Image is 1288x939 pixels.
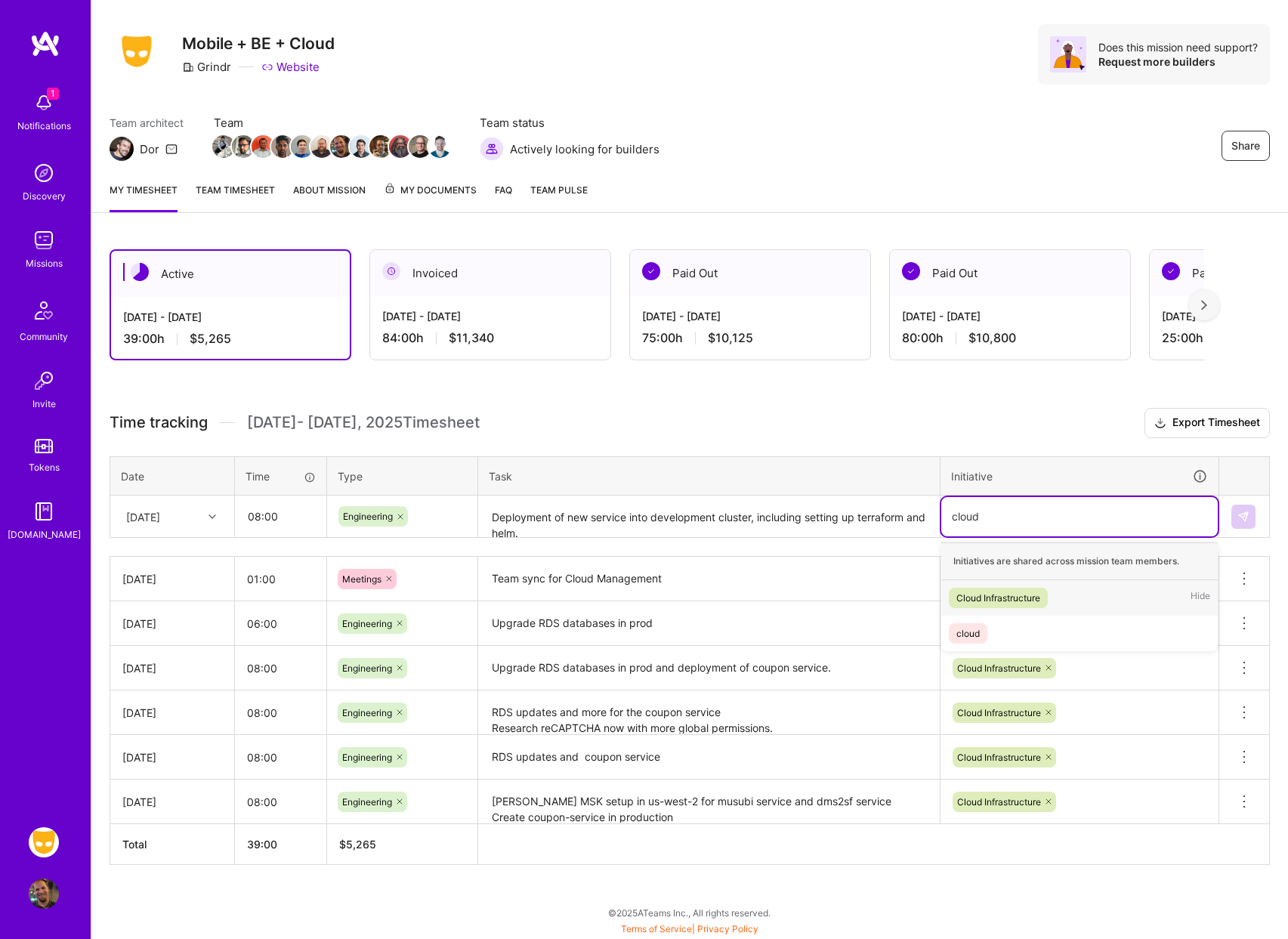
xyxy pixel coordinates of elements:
[332,134,351,159] a: Team Member Avatar
[1154,415,1166,431] i: icon Download
[110,413,208,432] span: Time tracking
[941,542,1218,580] div: Initiatives are shared across mission team members.
[957,707,1041,718] span: Cloud Infrastructure
[342,663,392,674] span: Engineering
[235,693,326,733] input: HH:MM
[23,188,66,204] div: Discovery
[342,752,392,763] span: Engineering
[339,838,376,851] span: $ 5,265
[182,59,231,75] div: Grindr
[1162,262,1180,280] img: Paid Out
[29,827,59,857] img: Grindr: Mobile + BE + Cloud
[621,923,692,934] a: Terms of Service
[235,648,326,688] input: HH:MM
[480,115,659,131] span: Team status
[20,329,68,344] div: Community
[480,497,938,537] textarea: Deployment of new service into development cluster, including setting up terraform and helm. RDS ...
[1098,40,1258,54] div: Does this mission need support?
[480,692,938,734] textarea: RDS updates and more for the coupon service Research reCAPTCHA now with more global permissions.
[110,137,134,161] img: Team Architect
[382,262,400,280] img: Invoiced
[642,330,858,346] div: 75:00 h
[252,135,274,158] img: Team Member Avatar
[236,496,326,536] input: HH:MM
[327,456,478,496] th: Type
[261,59,320,75] a: Website
[131,263,149,281] img: Active
[25,879,63,909] a: User Avatar
[449,330,494,346] span: $11,340
[330,135,353,158] img: Team Member Avatar
[122,571,222,587] div: [DATE]
[343,511,393,522] span: Engineering
[29,158,59,188] img: discovery
[29,879,59,909] img: User Avatar
[291,135,314,158] img: Team Member Avatar
[126,508,160,524] div: [DATE]
[273,134,292,159] a: Team Member Avatar
[382,308,598,324] div: [DATE] - [DATE]
[1231,138,1260,153] span: Share
[1201,300,1207,310] img: right
[342,573,381,585] span: Meetings
[32,396,56,412] div: Invite
[235,604,326,644] input: HH:MM
[1098,54,1258,69] div: Request more builders
[122,749,222,765] div: [DATE]
[35,439,53,453] img: tokens
[29,496,59,527] img: guide book
[140,141,159,157] div: Dor
[382,330,598,346] div: 84:00 h
[122,660,222,676] div: [DATE]
[480,737,938,778] textarea: RDS updates and coupon service
[902,262,920,280] img: Paid Out
[428,135,451,158] img: Team Member Avatar
[292,134,312,159] a: Team Member Avatar
[110,115,184,131] span: Team architect
[235,559,326,599] input: HH:MM
[902,308,1118,324] div: [DATE] - [DATE]
[342,707,392,718] span: Engineering
[351,134,371,159] a: Team Member Avatar
[371,134,391,159] a: Team Member Avatar
[165,143,178,155] i: icon Mail
[350,135,372,158] img: Team Member Avatar
[530,184,588,196] span: Team Pulse
[310,135,333,158] img: Team Member Avatar
[214,115,449,131] span: Team
[47,88,59,100] span: 1
[235,782,326,822] input: HH:MM
[369,135,392,158] img: Team Member Avatar
[233,134,253,159] a: Team Member Avatar
[478,456,941,496] th: Task
[29,225,59,255] img: teamwork
[708,330,753,346] span: $10,125
[26,292,62,329] img: Community
[342,796,392,808] span: Engineering
[480,137,504,161] img: Actively looking for builders
[1050,36,1086,73] img: Avatar
[510,141,659,157] span: Actively looking for builders
[208,513,216,520] i: icon Chevron
[956,625,980,641] div: cloud
[1237,511,1249,523] img: Submit
[1191,588,1210,608] span: Hide
[409,135,431,158] img: Team Member Avatar
[246,468,316,484] div: Time
[110,456,235,496] th: Date
[271,135,294,158] img: Team Member Avatar
[957,796,1041,808] span: Cloud Infrastructure
[182,34,335,53] h3: Mobile + BE + Cloud
[122,705,222,721] div: [DATE]
[212,135,235,158] img: Team Member Avatar
[123,331,338,347] div: 39:00 h
[293,182,366,212] a: About Mission
[370,250,610,296] div: Invoiced
[621,923,758,934] span: |
[182,61,194,73] i: icon CompanyGray
[480,781,938,823] textarea: [PERSON_NAME] MSK setup in us-west-2 for musubi service and dms2sf service Create coupon-service ...
[111,251,350,297] div: Active
[196,182,275,212] a: Team timesheet
[123,309,338,325] div: [DATE] - [DATE]
[430,134,449,159] a: Team Member Avatar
